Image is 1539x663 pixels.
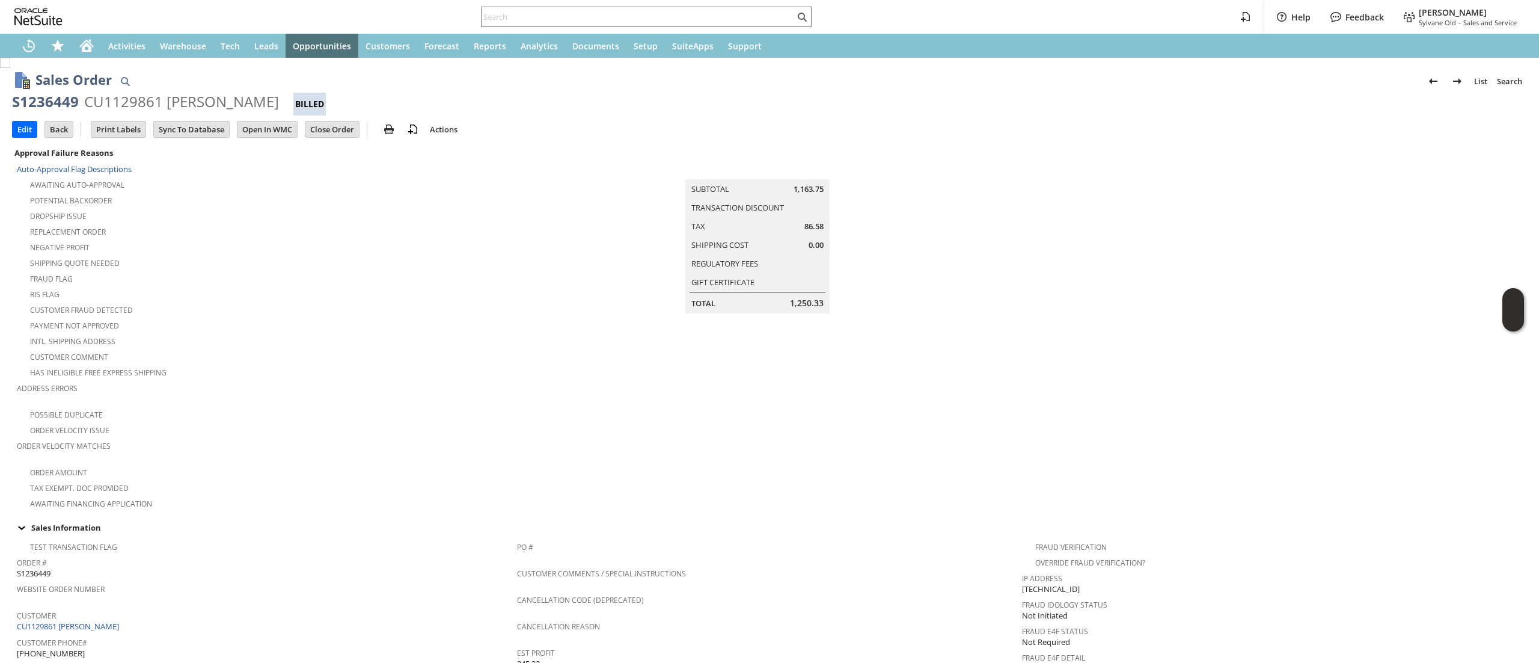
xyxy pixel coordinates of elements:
[1419,18,1456,27] span: Sylvane Old
[30,305,133,315] a: Customer Fraud Detected
[35,70,112,90] h1: Sales Order
[1022,637,1070,648] span: Not Required
[513,34,565,58] a: Analytics
[1291,11,1311,23] label: Help
[1022,626,1088,637] a: Fraud E4F Status
[474,40,506,52] span: Reports
[17,441,111,451] a: Order Velocity Matches
[221,40,240,52] span: Tech
[517,569,686,579] a: Customer Comments / Special Instructions
[790,297,824,309] span: 1,250.33
[22,39,36,53] svg: Recent Records
[809,239,824,251] span: 0.00
[45,122,73,137] input: Back
[482,10,795,24] input: Search
[30,467,87,478] a: Order Amount
[17,164,132,174] a: Auto-Approval Flag Descriptions
[17,611,56,621] a: Customer
[247,34,286,58] a: Leads
[17,568,50,579] span: S1236449
[691,298,715,309] a: Total
[50,39,65,53] svg: Shortcuts
[1035,542,1107,552] a: Fraud Verification
[406,122,420,137] img: add-record.svg
[691,239,748,250] a: Shipping Cost
[17,621,122,632] a: CU1129861 [PERSON_NAME]
[17,648,85,659] span: [PHONE_NUMBER]
[12,92,79,111] div: S1236449
[1492,72,1527,91] a: Search
[17,638,87,648] a: Customer Phone#
[691,183,729,194] a: Subtotal
[30,352,108,362] a: Customer Comment
[672,40,714,52] span: SuiteApps
[101,34,153,58] a: Activities
[213,34,247,58] a: Tech
[1022,610,1068,621] span: Not Initiated
[1035,558,1145,568] a: Override Fraud Verification?
[1419,7,1487,18] span: [PERSON_NAME]
[84,92,279,111] div: CU1129861 [PERSON_NAME]
[425,124,462,135] a: Actions
[12,145,512,161] div: Approval Failure Reasons
[91,122,145,137] input: Print Labels
[237,122,297,137] input: Open In WMC
[17,584,105,594] a: Website Order Number
[30,483,129,493] a: Tax Exempt. Doc Provided
[626,34,665,58] a: Setup
[30,274,73,284] a: Fraud Flag
[14,8,63,25] svg: logo
[43,34,72,58] div: Shortcuts
[108,40,145,52] span: Activities
[1463,18,1517,27] span: Sales and Service
[79,39,94,53] svg: Home
[30,211,87,221] a: Dropship Issue
[1345,11,1384,23] label: Feedback
[14,34,43,58] a: Recent Records
[30,180,124,190] a: Awaiting Auto-Approval
[795,10,809,24] svg: Search
[517,648,555,658] a: Est Profit
[30,410,103,420] a: Possible Duplicate
[665,34,721,58] a: SuiteApps
[685,160,830,179] caption: Summary
[30,242,90,253] a: Negative Profit
[72,34,101,58] a: Home
[17,383,78,393] a: Address Errors
[691,202,784,213] a: Transaction Discount
[12,520,1527,535] td: Sales Information
[1022,600,1107,610] a: Fraud Idology Status
[517,542,533,552] a: PO #
[691,221,705,232] a: Tax
[305,122,359,137] input: Close Order
[804,221,824,232] span: 86.58
[30,425,109,436] a: Order Velocity Issue
[30,321,119,331] a: Payment not approved
[30,196,112,206] a: Potential Backorder
[13,122,37,137] input: Edit
[366,40,410,52] span: Customers
[30,499,152,509] a: Awaiting Financing Application
[30,542,117,552] a: Test Transaction Flag
[794,183,824,195] span: 1,163.75
[153,34,213,58] a: Warehouse
[521,40,558,52] span: Analytics
[634,40,658,52] span: Setup
[1502,288,1524,331] iframe: Click here to launch Oracle Guided Learning Help Panel
[1502,310,1524,332] span: Oracle Guided Learning Widget. To move around, please hold and drag
[30,368,167,378] a: Has Ineligible Free Express Shipping
[1022,573,1062,584] a: IP Address
[517,621,600,632] a: Cancellation Reason
[30,289,60,300] a: RIS flag
[424,40,459,52] span: Forecast
[286,34,358,58] a: Opportunities
[565,34,626,58] a: Documents
[30,336,115,347] a: Intl. Shipping Address
[293,93,326,116] div: Billed
[1022,653,1085,663] a: Fraud E4F Detail
[572,40,619,52] span: Documents
[1022,584,1080,595] span: [TECHNICAL_ID]
[467,34,513,58] a: Reports
[1426,74,1440,88] img: Previous
[721,34,769,58] a: Support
